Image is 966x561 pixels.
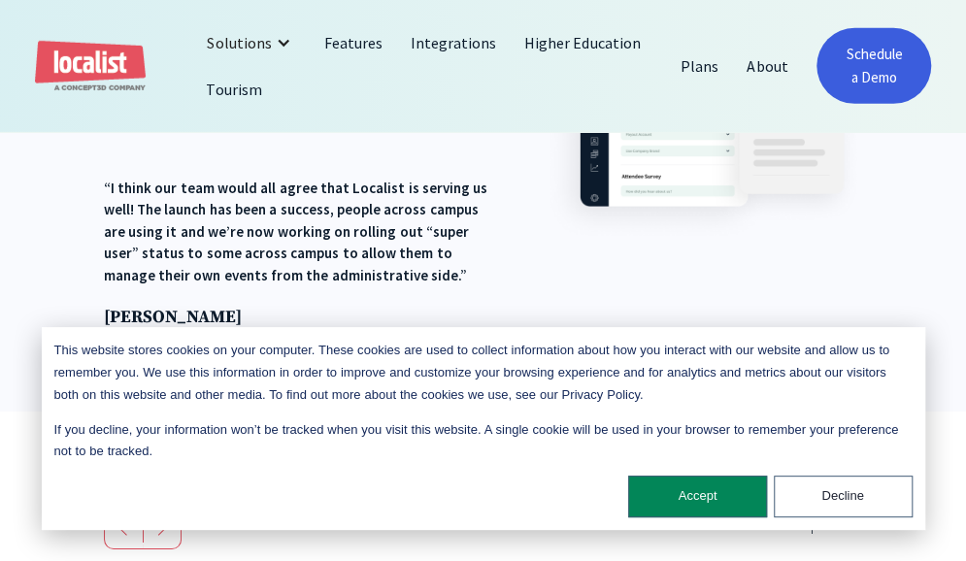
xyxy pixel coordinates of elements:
div: Solutions [192,19,310,66]
div: Cookie banner [42,327,925,530]
button: Decline [774,476,913,517]
a: Tourism [192,66,276,113]
strong: [PERSON_NAME] [104,306,242,328]
div: next slide [143,511,182,549]
a: Schedule a Demo [816,28,931,104]
div: Solutions [207,31,271,54]
p: This website stores cookies on your computer. These cookies are used to collect information about... [54,340,913,406]
div: “I think our team would all agree that Localist is serving us well! The launch has been a success... [104,178,495,287]
a: Features [311,19,397,66]
a: Higher Education [511,19,655,66]
a: home [35,41,146,92]
a: About [733,43,802,89]
a: Plans [667,43,733,89]
div: previous slide [104,511,144,549]
p: If you decline, your information won’t be tracked when you visit this website. A single cookie wi... [54,419,913,464]
a: Integrations [397,19,511,66]
button: Accept [628,476,767,517]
